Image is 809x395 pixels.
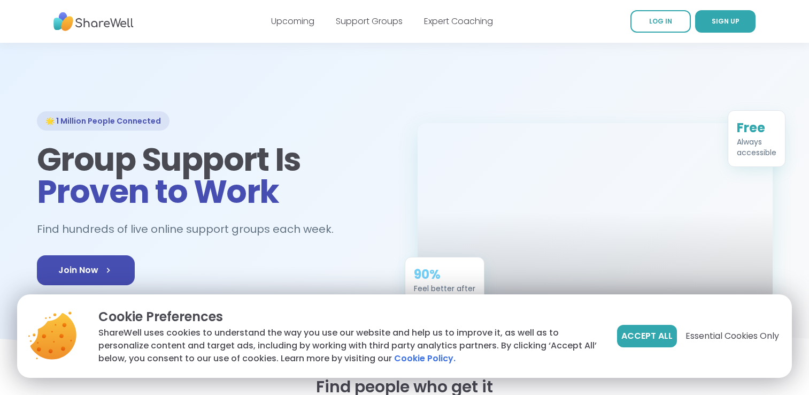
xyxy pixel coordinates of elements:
[414,266,475,283] div: 90%
[37,221,345,238] h2: Find hundreds of live online support groups each week.
[414,283,475,305] div: Feel better after just one session
[617,325,677,347] button: Accept All
[37,111,169,131] div: 🌟 1 Million People Connected
[336,15,403,27] a: Support Groups
[37,169,279,214] span: Proven to Work
[98,326,600,365] p: ShareWell uses cookies to understand the way you use our website and help us to improve it, as we...
[53,7,134,36] img: ShareWell Nav Logo
[737,119,776,136] div: Free
[621,330,673,343] span: Accept All
[712,17,739,26] span: SIGN UP
[649,17,672,26] span: LOG IN
[424,15,493,27] a: Expert Coaching
[37,255,135,285] a: Join Now
[58,264,113,277] span: Join Now
[394,352,456,365] a: Cookie Policy.
[271,15,314,27] a: Upcoming
[37,143,392,208] h1: Group Support Is
[737,136,776,158] div: Always accessible
[98,307,600,326] p: Cookie Preferences
[695,10,756,33] a: SIGN UP
[685,330,779,343] span: Essential Cookies Only
[630,10,691,33] a: LOG IN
